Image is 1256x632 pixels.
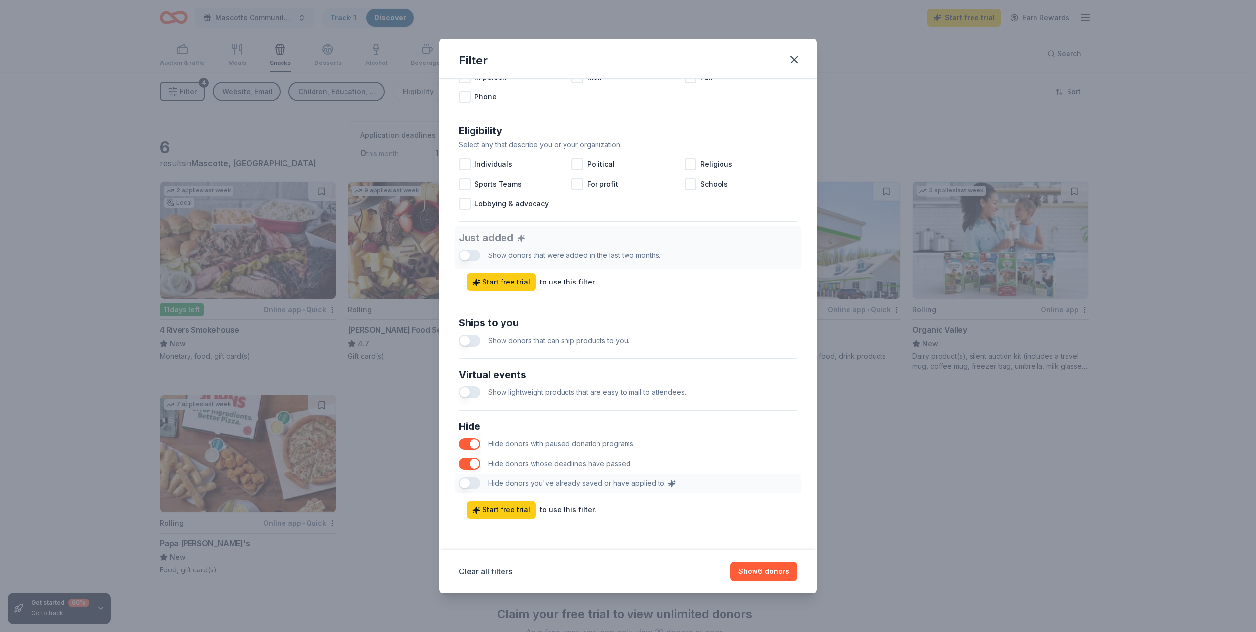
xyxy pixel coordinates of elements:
[459,315,797,331] div: Ships to you
[459,123,797,139] div: Eligibility
[474,91,497,103] span: Phone
[540,504,596,516] div: to use this filter.
[459,367,797,382] div: Virtual events
[488,336,629,345] span: Show donors that can ship products to you.
[488,459,632,468] span: Hide donors whose deadlines have passed.
[488,388,686,396] span: Show lightweight products that are easy to mail to attendees.
[700,178,728,190] span: Schools
[587,158,615,170] span: Political
[587,178,618,190] span: For profit
[540,276,596,288] div: to use this filter.
[474,178,522,190] span: Sports Teams
[459,418,797,434] div: Hide
[730,562,797,581] button: Show6 donors
[472,504,530,516] span: Start free trial
[459,566,512,577] button: Clear all filters
[459,53,488,68] div: Filter
[467,273,536,291] a: Start free trial
[459,139,797,151] div: Select any that describe you or your organization.
[474,198,549,210] span: Lobbying & advocacy
[488,440,635,448] span: Hide donors with paused donation programs.
[472,276,530,288] span: Start free trial
[700,158,732,170] span: Religious
[474,158,512,170] span: Individuals
[467,501,536,519] a: Start free trial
